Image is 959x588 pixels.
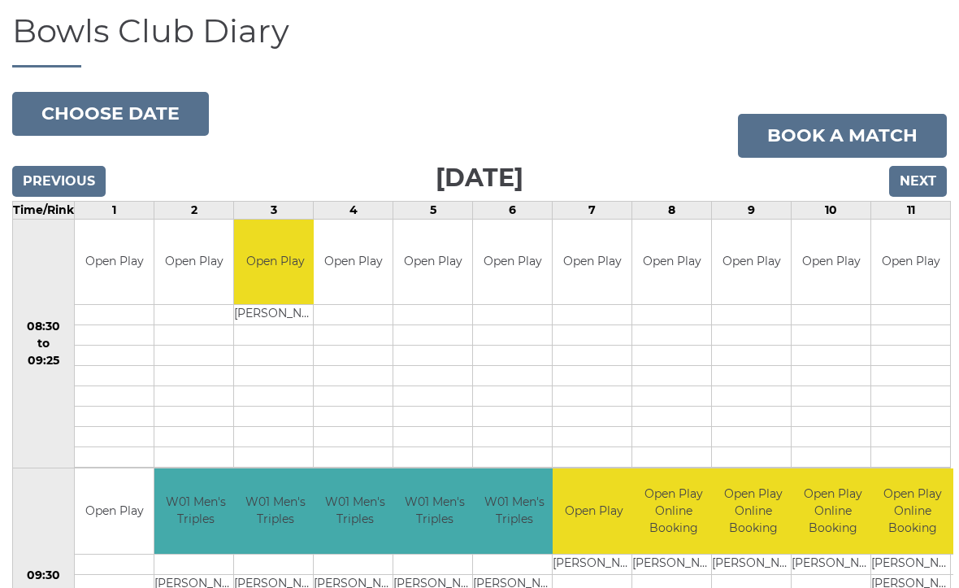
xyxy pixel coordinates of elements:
[154,468,236,554] td: W01 Men's Triples
[632,220,711,305] td: Open Play
[154,220,233,305] td: Open Play
[632,201,712,219] td: 8
[871,468,953,554] td: Open Play Online Booking
[553,554,635,574] td: [PERSON_NAME]
[234,220,316,305] td: Open Play
[712,220,791,305] td: Open Play
[393,201,473,219] td: 5
[473,468,555,554] td: W01 Men's Triples
[393,220,472,305] td: Open Play
[889,166,947,197] input: Next
[738,114,947,158] a: Book a match
[632,554,714,574] td: [PERSON_NAME]
[712,468,794,554] td: Open Play Online Booking
[792,468,874,554] td: Open Play Online Booking
[13,219,75,468] td: 08:30 to 09:25
[75,468,154,554] td: Open Play
[314,220,393,305] td: Open Play
[314,468,396,554] td: W01 Men's Triples
[553,220,631,305] td: Open Play
[13,201,75,219] td: Time/Rink
[234,305,316,325] td: [PERSON_NAME]
[393,468,475,554] td: W01 Men's Triples
[553,468,635,554] td: Open Play
[553,201,632,219] td: 7
[473,220,552,305] td: Open Play
[712,554,794,574] td: [PERSON_NAME]
[871,201,951,219] td: 11
[314,201,393,219] td: 4
[75,220,154,305] td: Open Play
[871,554,953,574] td: [PERSON_NAME]
[712,201,792,219] td: 9
[792,201,871,219] td: 10
[871,220,950,305] td: Open Play
[75,201,154,219] td: 1
[154,201,234,219] td: 2
[632,468,714,554] td: Open Play Online Booking
[12,166,106,197] input: Previous
[792,220,870,305] td: Open Play
[12,92,209,136] button: Choose date
[234,468,316,554] td: W01 Men's Triples
[12,13,947,68] h1: Bowls Club Diary
[792,554,874,574] td: [PERSON_NAME]
[473,201,553,219] td: 6
[234,201,314,219] td: 3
